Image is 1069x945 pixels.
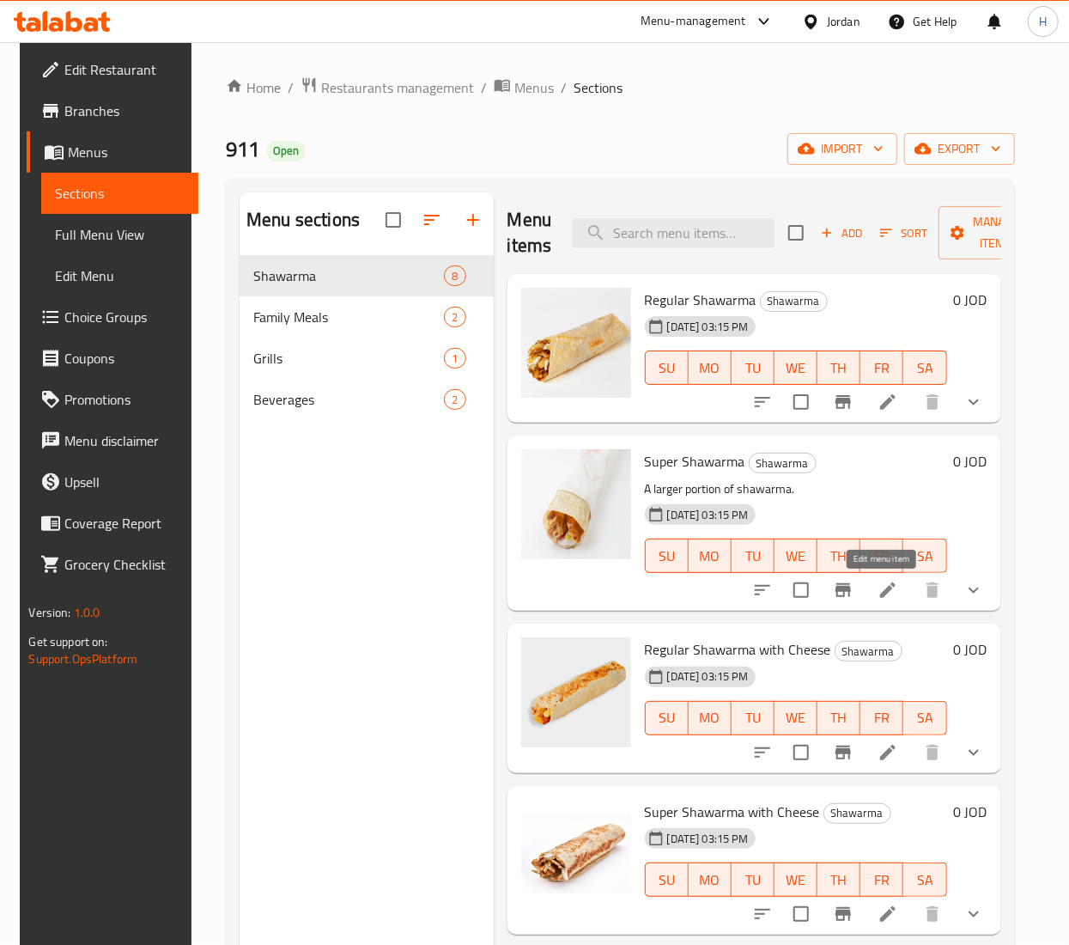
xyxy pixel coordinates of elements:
[28,648,137,670] a: Support.OpsPlatform
[867,705,896,730] span: FR
[41,214,198,255] a: Full Menu View
[860,863,903,897] button: FR
[240,296,493,338] div: Family Meals2
[903,351,946,385] button: SA
[64,472,185,492] span: Upsell
[910,705,939,730] span: SA
[321,77,474,98] span: Restaurants management
[742,732,783,773] button: sort-choices
[963,742,984,763] svg: Show Choices
[910,868,939,893] span: SA
[68,142,185,162] span: Menus
[253,348,444,369] div: Grills
[521,449,631,559] img: Super Shawarma
[778,215,814,251] span: Select section
[645,448,745,474] span: Super Shawarma
[55,224,185,245] span: Full Menu View
[867,356,896,381] span: FR
[561,77,567,98] li: /
[781,705,811,730] span: WE
[55,265,185,286] span: Edit Menu
[660,319,756,335] span: [DATE] 03:15 PM
[742,570,783,611] button: sort-choices
[761,291,827,311] span: Shawarma
[226,76,1014,99] nav: breadcrumb
[867,868,896,893] span: FR
[226,130,259,168] span: 911
[689,351,732,385] button: MO
[27,379,198,420] a: Promotions
[64,101,185,121] span: Branches
[507,207,552,259] h2: Menu items
[817,539,860,573] button: TH
[444,389,465,410] div: items
[695,544,725,569] span: MO
[903,863,946,897] button: SA
[938,206,1054,259] button: Manage items
[824,356,853,381] span: TH
[64,307,185,327] span: Choice Groups
[645,539,689,573] button: SU
[240,338,493,379] div: Grills1
[783,896,819,932] span: Select to update
[860,351,903,385] button: FR
[64,348,185,369] span: Coupons
[445,351,465,367] span: 1
[814,220,869,247] span: Add item
[817,351,860,385] button: TH
[954,800,987,824] h6: 0 JOD
[912,570,953,611] button: delete
[645,701,689,735] button: SU
[774,351,817,385] button: WE
[783,572,819,608] span: Select to update
[645,799,820,825] span: Super Shawarma with Cheese
[253,389,444,410] span: Beverages
[645,863,689,897] button: SU
[521,637,631,747] img: Regular Shawarma with Cheese
[689,863,732,897] button: MO
[880,223,927,243] span: Sort
[954,449,987,473] h6: 0 JOD
[240,379,493,420] div: Beverages2
[444,265,465,286] div: items
[253,265,444,286] span: Shawarma
[266,143,306,158] span: Open
[64,513,185,533] span: Coverage Report
[912,893,953,935] button: delete
[774,701,817,735] button: WE
[572,218,774,248] input: search
[860,701,903,735] button: FR
[288,77,294,98] li: /
[878,392,898,412] a: Edit menu item
[645,479,947,500] p: A larger portion of shawarma.
[738,544,768,569] span: TU
[695,356,725,381] span: MO
[41,173,198,214] a: Sections
[742,381,783,423] button: sort-choices
[774,539,817,573] button: WE
[818,223,865,243] span: Add
[521,288,631,398] img: Regular Shawarma
[645,287,756,313] span: Regular Shawarma
[824,705,853,730] span: TH
[953,381,994,423] button: show more
[660,507,756,523] span: [DATE] 03:15 PM
[878,742,898,763] a: Edit menu item
[375,202,411,238] span: Select all sections
[910,356,939,381] span: SA
[750,454,816,473] span: Shawarma
[27,461,198,503] a: Upsell
[240,248,493,427] nav: Menu sections
[27,544,198,585] a: Grocery Checklist
[823,570,864,611] button: Branch-specific-item
[781,868,811,893] span: WE
[411,199,453,241] span: Sort sections
[521,800,631,910] img: Super Shawarma with Cheese
[645,351,689,385] button: SU
[742,893,783,935] button: sort-choices
[814,220,869,247] button: Add
[695,705,725,730] span: MO
[823,381,864,423] button: Branch-specific-item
